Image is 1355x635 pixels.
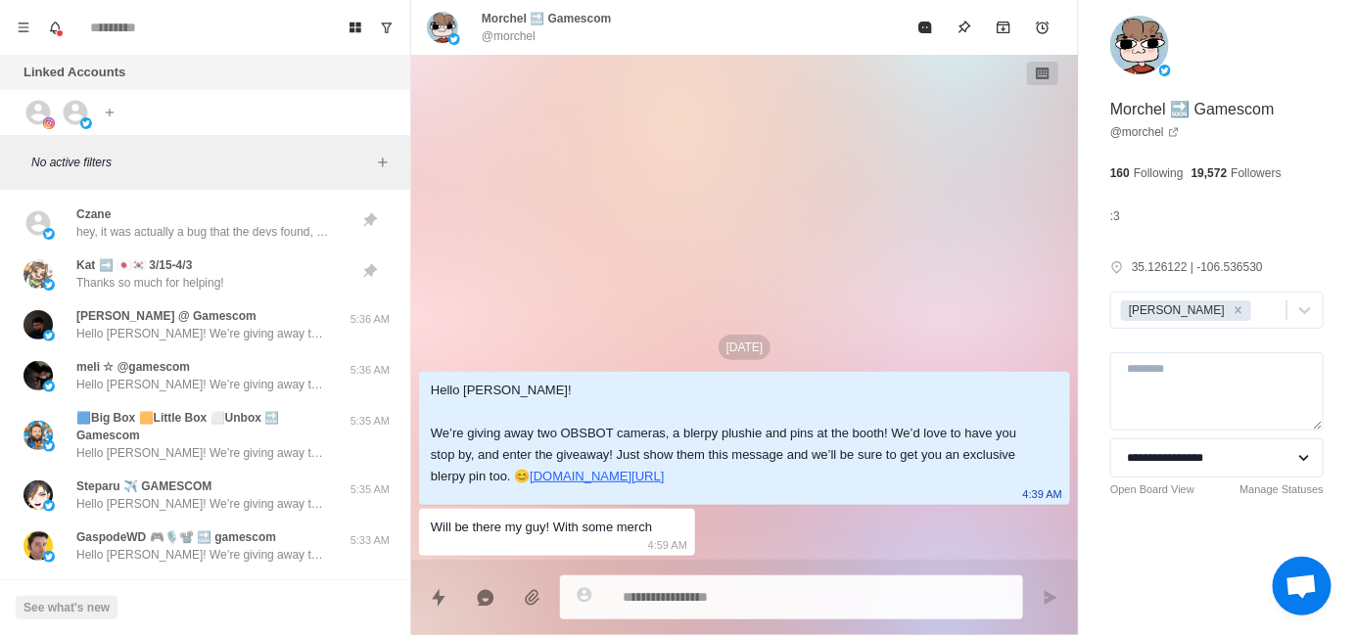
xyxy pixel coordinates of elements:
[16,596,117,619] button: See what's new
[1191,164,1228,182] p: 19,572
[23,310,53,340] img: picture
[43,228,55,240] img: picture
[23,531,53,561] img: picture
[371,12,402,43] button: Show unread conversations
[76,546,331,564] p: Hello [PERSON_NAME]! We’re giving away two OBSBOT cameras, a blerpy plushie and pins at the booth...
[945,8,984,47] button: Pin
[76,325,331,342] p: Hello [PERSON_NAME]! We’re giving away two OBSBOT cameras, a blerpy plushie and pins at the booth...
[448,33,460,45] img: picture
[346,311,395,328] p: 5:36 AM
[43,500,55,512] img: picture
[1023,483,1062,505] p: 4:39 AM
[719,335,771,360] p: [DATE]
[482,10,611,27] p: Morchel 🔜 Gamescom
[530,469,664,483] a: [DOMAIN_NAME][URL]
[1123,300,1228,321] div: [PERSON_NAME]
[1110,164,1130,182] p: 160
[76,256,192,274] p: Kat ➡️ 🇯🇵🇰🇷 3/15-4/3
[76,223,331,241] p: hey, it was actually a bug that the devs found, they had pushed up a short-term fix while they pa...
[1132,258,1263,276] p: 35.126122 | -106.536530
[346,413,395,430] p: 5:35 AM
[984,8,1023,47] button: Archive
[346,362,395,379] p: 5:36 AM
[1239,481,1324,498] a: Manage Statuses
[466,578,505,617] button: Reply with AI
[482,27,536,45] p: @morchel
[43,117,55,129] img: picture
[513,578,552,617] button: Add media
[427,12,458,43] img: picture
[76,274,224,292] p: Thanks so much for helping!
[76,477,211,495] p: Steparu ✈️ GAMESCOM
[43,381,55,392] img: picture
[1023,8,1062,47] button: Add reminder
[76,409,346,444] p: 🟦Big Box 🟧Little Box ⬜️Unbox 🔜 Gamescom
[346,481,395,498] p: 5:35 AM
[431,380,1027,487] div: Hello [PERSON_NAME]! We’re giving away two OBSBOT cameras, a blerpy plushie and pins at the booth...
[1110,98,1275,121] p: Morchel 🔜 Gamescom
[98,101,121,124] button: Add account
[23,421,53,450] img: picture
[43,551,55,563] img: picture
[1232,164,1282,182] p: Followers
[8,12,39,43] button: Menu
[1134,164,1184,182] p: Following
[1159,65,1171,76] img: picture
[76,528,276,546] p: GaspodeWD 🎮🎙️📽️ 🔜 gamescom
[43,330,55,341] img: picture
[23,259,53,289] img: picture
[76,495,331,513] p: Hello [PERSON_NAME]! We’re giving away two OBSBOT cameras, a blerpy plushie and pins at the booth...
[340,12,371,43] button: Board View
[1110,123,1180,141] a: @morchel
[23,63,125,82] p: Linked Accounts
[1110,16,1169,74] img: picture
[43,440,55,452] img: picture
[1031,578,1070,617] button: Send message
[371,151,395,174] button: Add filters
[1110,205,1120,227] p: :3
[23,361,53,390] img: picture
[39,12,70,43] button: Notifications
[76,307,257,325] p: [PERSON_NAME] @ Gamescom
[1110,481,1194,498] a: Open Board View
[346,532,395,549] p: 5:33 AM
[43,279,55,291] img: picture
[906,8,945,47] button: Mark as read
[76,358,190,376] p: meli ☆ @gamescom
[76,444,331,462] p: Hello [PERSON_NAME]! We’re giving away two OBSBOT cameras, a blerpy plushie and pins at the booth...
[431,517,652,538] div: Will be there my guy! With some merch
[76,205,111,223] p: Czane
[419,578,458,617] button: Quick replies
[1273,557,1332,615] a: Open chat
[31,154,371,171] p: No active filters
[648,534,687,556] p: 4:59 AM
[23,480,53,510] img: picture
[1228,300,1249,321] div: Remove Derek
[80,117,92,129] img: picture
[76,376,331,393] p: Hello [PERSON_NAME]! We’re giving away two OBSBOT cameras, a blerpy plushie and pins at the booth...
